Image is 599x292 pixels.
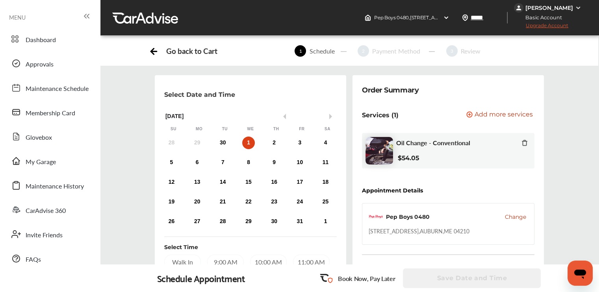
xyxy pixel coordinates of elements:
[217,196,229,208] div: Choose Tuesday, October 21st, 2025
[195,126,203,132] div: Mo
[466,111,533,119] button: Add more services
[298,126,306,132] div: Fr
[191,215,204,228] div: Choose Monday, October 27th, 2025
[166,46,217,55] div: Go back to Cart
[369,210,383,224] img: logo-pepboys.png
[217,156,229,169] div: Choose Tuesday, October 7th, 2025
[365,15,371,21] img: header-home-logo.8d720a4f.svg
[268,137,280,149] div: Choose Thursday, October 2nd, 2025
[26,84,89,94] span: Maintenance Schedule
[443,15,449,21] img: header-down-arrow.9dd2ce7d.svg
[567,261,593,286] iframe: Button to launch messaging window
[329,114,335,119] button: Next Month
[358,45,369,57] span: 2
[26,230,63,240] span: Invite Friends
[164,255,201,269] div: Walk In
[26,59,54,70] span: Approvals
[268,176,280,189] div: Choose Thursday, October 16th, 2025
[7,102,93,122] a: Membership Card
[466,111,534,119] a: Add more services
[306,46,338,55] div: Schedule
[7,175,93,196] a: Maintenance History
[398,154,419,162] b: $54.05
[507,12,508,24] img: header-divider.bc55588e.svg
[295,45,306,57] span: 1
[157,273,245,284] div: Schedule Appointment
[7,29,93,49] a: Dashboard
[362,111,399,119] p: Services (1)
[242,176,255,189] div: Choose Wednesday, October 15th, 2025
[446,45,458,57] span: 3
[165,215,178,228] div: Choose Sunday, October 26th, 2025
[7,248,93,269] a: FAQs
[165,196,178,208] div: Choose Sunday, October 19th, 2025
[268,156,280,169] div: Choose Thursday, October 9th, 2025
[9,14,26,20] span: MENU
[293,176,306,189] div: Choose Friday, October 17th, 2025
[323,126,331,132] div: Sa
[191,137,204,149] div: Not available Monday, September 29th, 2025
[169,126,177,132] div: Su
[575,5,581,11] img: WGsFRI8htEPBVLJbROoPRyZpYNWhNONpIPPETTm6eUC0GeLEiAAAAAElFTkSuQmCC
[319,215,332,228] div: Choose Saturday, November 1st, 2025
[525,4,573,11] div: [PERSON_NAME]
[293,156,306,169] div: Choose Friday, October 10th, 2025
[514,3,523,13] img: jVpblrzwTbfkPYzPPzSLxeg0AAAAASUVORK5CYII=
[369,46,423,55] div: Payment Method
[396,139,470,146] span: Oil Change - Conventional
[217,137,229,149] div: Choose Tuesday, September 30th, 2025
[319,196,332,208] div: Choose Saturday, October 25th, 2025
[362,85,419,96] div: Order Summary
[26,206,66,216] span: CarAdvise 360
[159,135,338,229] div: month 2025-10
[242,137,255,149] div: Choose Wednesday, October 1st, 2025
[164,243,198,251] div: Select Time
[365,137,393,164] img: oil-change-thumb.jpg
[242,196,255,208] div: Choose Wednesday, October 22nd, 2025
[165,156,178,169] div: Choose Sunday, October 5th, 2025
[268,196,280,208] div: Choose Thursday, October 23rd, 2025
[161,113,340,120] div: [DATE]
[221,126,229,132] div: Tu
[207,255,244,269] div: 9:00 AM
[338,274,395,283] p: Book Now, Pay Later
[26,255,41,265] span: FAQs
[293,137,306,149] div: Choose Friday, October 3rd, 2025
[191,156,204,169] div: Choose Monday, October 6th, 2025
[165,137,178,149] div: Not available Sunday, September 28th, 2025
[242,215,255,228] div: Choose Wednesday, October 29th, 2025
[462,15,468,21] img: location_vector.a44bc228.svg
[268,215,280,228] div: Choose Thursday, October 30th, 2025
[242,156,255,169] div: Choose Wednesday, October 8th, 2025
[217,176,229,189] div: Choose Tuesday, October 14th, 2025
[505,213,526,221] button: Change
[515,13,568,22] span: Basic Account
[7,126,93,147] a: Glovebox
[26,181,84,192] span: Maintenance History
[164,91,235,98] p: Select Date and Time
[26,108,75,118] span: Membership Card
[26,35,56,45] span: Dashboard
[362,187,423,194] div: Appointment Details
[293,255,330,269] div: 11:00 AM
[26,133,52,143] span: Glovebox
[250,255,287,269] div: 10:00 AM
[475,111,533,119] span: Add more services
[247,126,254,132] div: We
[7,151,93,171] a: My Garage
[514,22,568,32] span: Upgrade Account
[7,200,93,220] a: CarAdvise 360
[165,176,178,189] div: Choose Sunday, October 12th, 2025
[7,53,93,74] a: Approvals
[217,215,229,228] div: Choose Tuesday, October 28th, 2025
[272,126,280,132] div: Th
[191,196,204,208] div: Choose Monday, October 20th, 2025
[293,215,306,228] div: Choose Friday, October 31st, 2025
[293,196,306,208] div: Choose Friday, October 24th, 2025
[374,15,501,20] span: Pep Boys 0480 , [STREET_ADDRESS] AUBURN , ME 04210
[319,176,332,189] div: Choose Saturday, October 18th, 2025
[7,224,93,244] a: Invite Friends
[191,176,204,189] div: Choose Monday, October 13th, 2025
[280,114,286,119] button: Previous Month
